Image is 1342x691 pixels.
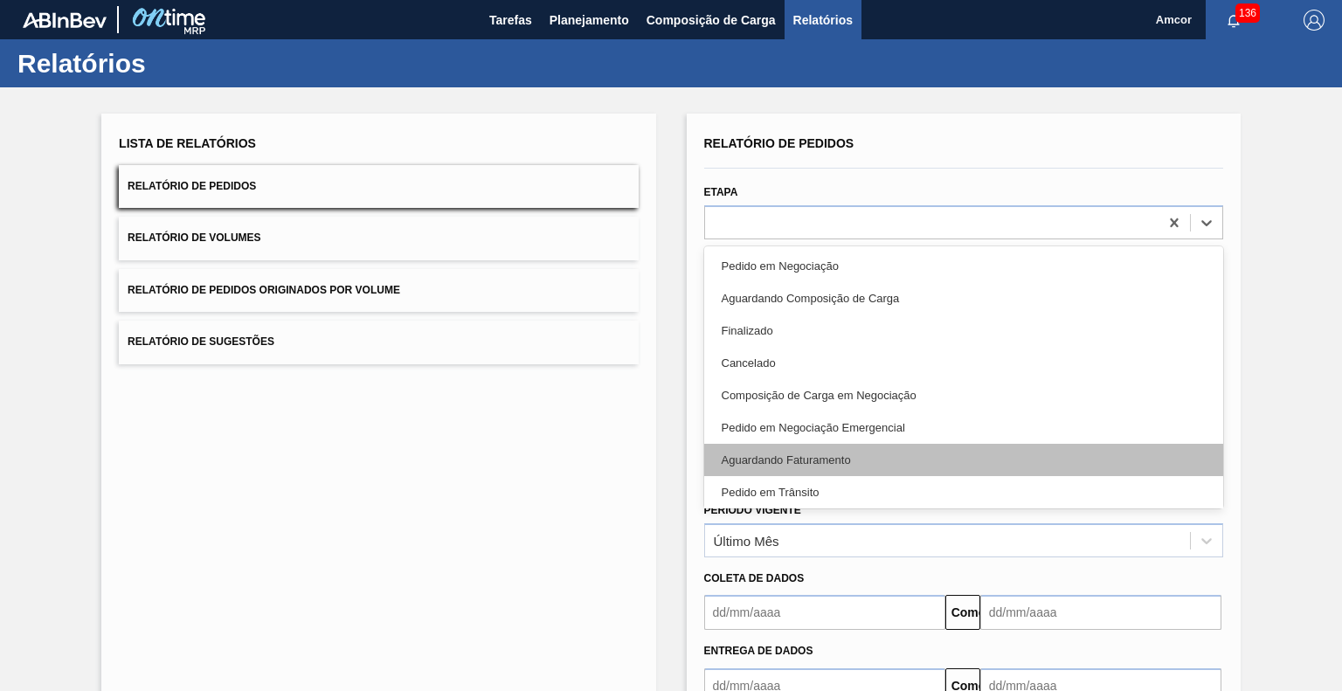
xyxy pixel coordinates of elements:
[793,13,853,27] font: Relatórios
[722,453,851,466] font: Aguardando Faturamento
[128,336,274,349] font: Relatório de Sugestões
[119,136,256,150] font: Lista de Relatórios
[722,259,839,273] font: Pedido em Negociação
[704,504,801,516] font: Período Vigente
[722,389,917,402] font: Composição de Carga em Negociação
[489,13,532,27] font: Tarefas
[1206,8,1262,32] button: Notificações
[704,595,945,630] input: dd/mm/aaaa
[714,533,779,548] font: Último Mês
[722,486,820,499] font: Pedido em Trânsito
[722,421,905,434] font: Pedido em Negociação Emergencial
[119,217,638,259] button: Relatório de Volumes
[1239,7,1256,19] font: 136
[704,136,854,150] font: Relatório de Pedidos
[119,321,638,363] button: Relatório de Sugestões
[722,324,773,337] font: Finalizado
[647,13,776,27] font: Composição de Carga
[23,12,107,28] img: TNhmsLtSVTkK8tSr43FrP2fwEKptu5GPRR3wAAAABJRU5ErkJggg==
[1156,13,1192,26] font: Amcor
[119,269,638,312] button: Relatório de Pedidos Originados por Volume
[550,13,629,27] font: Planejamento
[128,180,256,192] font: Relatório de Pedidos
[704,572,805,584] font: Coleta de dados
[945,595,980,630] button: Comeu
[722,356,776,370] font: Cancelado
[704,645,813,657] font: Entrega de dados
[980,595,1221,630] input: dd/mm/aaaa
[128,232,260,245] font: Relatório de Volumes
[1304,10,1325,31] img: Sair
[951,605,993,619] font: Comeu
[704,186,738,198] font: Etapa
[722,292,900,305] font: Aguardando Composição de Carga
[119,165,638,208] button: Relatório de Pedidos
[128,284,400,296] font: Relatório de Pedidos Originados por Volume
[17,49,146,78] font: Relatórios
